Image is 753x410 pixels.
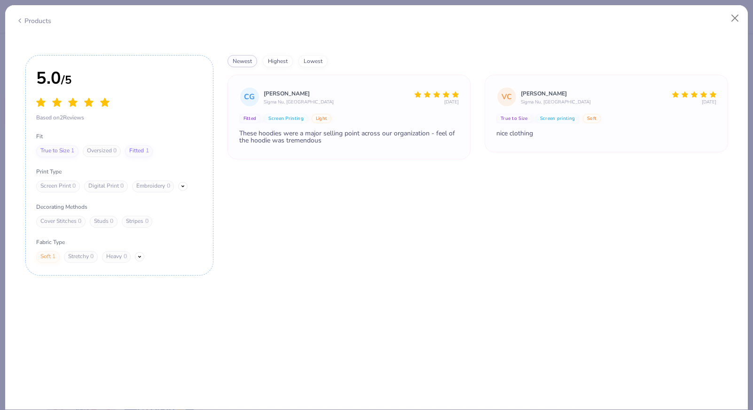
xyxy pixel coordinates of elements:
div: Digital Print [84,181,128,192]
span: Print Type [36,167,202,176]
div: Oversized [83,145,121,157]
button: Screen printing [536,114,580,123]
span: 1 [146,147,149,155]
button: Screen Printing [264,114,308,123]
button: lowest [298,55,328,67]
div: Cover Stitches [36,216,86,228]
button: Fitted [239,114,261,123]
span: 0 [90,253,94,260]
button: Show More [135,252,144,261]
span: Fabric Type [36,238,202,246]
div: Screen Print [36,181,80,192]
span: Decorating Methods [36,203,202,211]
span: 0 [78,218,81,225]
button: Light [312,114,332,123]
div: Stretchy [64,251,98,263]
span: 0 [124,253,127,260]
span: 1 [71,147,74,155]
button: Soft [583,114,601,123]
span: / 5 [61,72,71,87]
span: 0 [167,182,170,190]
div: Soft [36,251,60,263]
button: Close [726,9,744,27]
div: 5 Stars [415,87,459,99]
div: Products [16,16,51,26]
div: Stripes [122,216,152,228]
div: Embroidery [132,181,174,192]
div: 5.0 Stars [36,95,110,109]
div: True to Size [36,145,78,157]
span: 0 [145,218,149,225]
span: 0 [120,182,124,190]
span: 0 [72,182,76,190]
div: VC [496,87,517,107]
div: 5 Stars [672,87,716,99]
button: newest [227,55,257,67]
span: Based on 2 Reviews [36,113,110,122]
div: nice clothing [496,130,716,137]
button: highest [263,55,293,67]
span: 0 [113,147,117,155]
button: Show More [178,182,187,191]
div: CG [239,87,260,107]
span: 1 [52,253,55,260]
div: Heavy [102,251,131,263]
button: True to Size [496,114,532,123]
div: Studs [90,216,118,228]
span: Fit [36,132,202,141]
span: 5.0 [36,67,61,90]
div: These hoodies were a major selling point across our organization - feel of the hoodie was tremendous [239,130,459,144]
div: Fitted [125,145,153,157]
span: 0 [110,218,113,225]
